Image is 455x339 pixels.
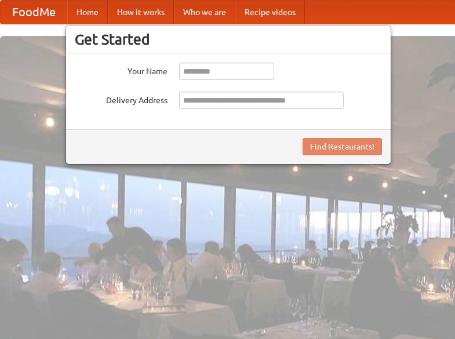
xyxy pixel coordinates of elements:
[235,1,305,24] a: Recipe videos
[75,31,382,48] h3: Get Started
[67,1,108,24] a: Home
[174,1,235,24] a: Who we are
[75,63,168,77] label: Your Name
[1,1,67,24] a: FoodMe
[75,92,168,106] label: Delivery Address
[303,138,382,155] button: Find Restaurants!
[108,1,174,24] a: How it works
